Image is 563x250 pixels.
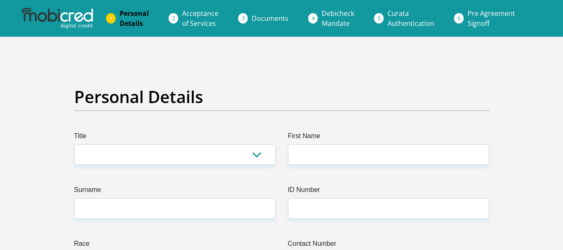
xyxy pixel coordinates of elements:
label: ID Number [288,185,489,198]
a: PersonalDetails [113,5,155,32]
a: DebicheckMandate [315,5,361,32]
h2: Personal Details [74,87,489,107]
a: Pre AgreementSignoff [461,5,522,32]
span: Acceptance of Services [182,9,218,28]
input: Surname [74,198,275,219]
input: ID Number [288,198,489,219]
span: Pre Agreement Signoff [468,9,515,28]
a: Documents [245,10,295,27]
span: Personal Details [120,9,149,28]
label: Surname [74,185,275,198]
input: First Name [288,144,489,165]
label: Title [74,131,275,144]
img: mobicred logo [21,8,93,29]
span: Debicheck Mandate [322,9,354,28]
a: Acceptanceof Services [175,5,225,32]
span: Curata Authentication [388,9,434,28]
span: Documents [252,14,288,23]
label: First Name [288,131,489,144]
a: CurataAuthentication [381,5,441,32]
